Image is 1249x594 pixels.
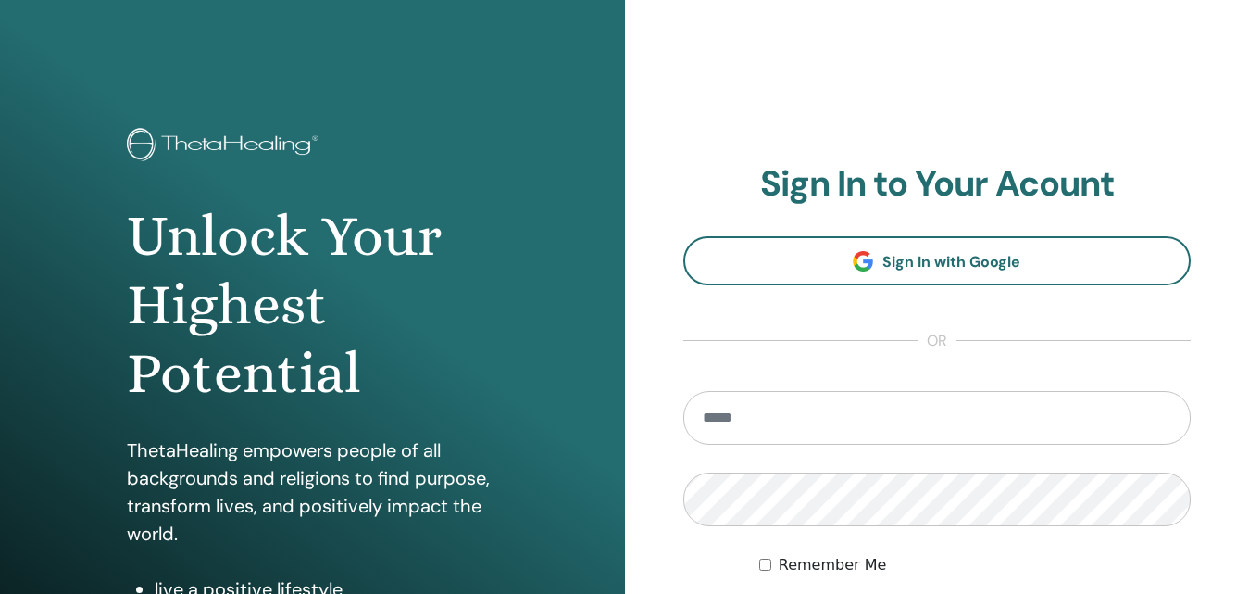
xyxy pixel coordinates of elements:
[683,163,1192,206] h2: Sign In to Your Acount
[127,202,497,409] h1: Unlock Your Highest Potential
[759,554,1191,576] div: Keep me authenticated indefinitely or until I manually logout
[882,252,1020,272] span: Sign In with Google
[779,554,887,576] label: Remember Me
[683,236,1192,285] a: Sign In with Google
[918,330,956,352] span: or
[127,436,497,548] p: ThetaHealing empowers people of all backgrounds and religions to find purpose, transform lives, a...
